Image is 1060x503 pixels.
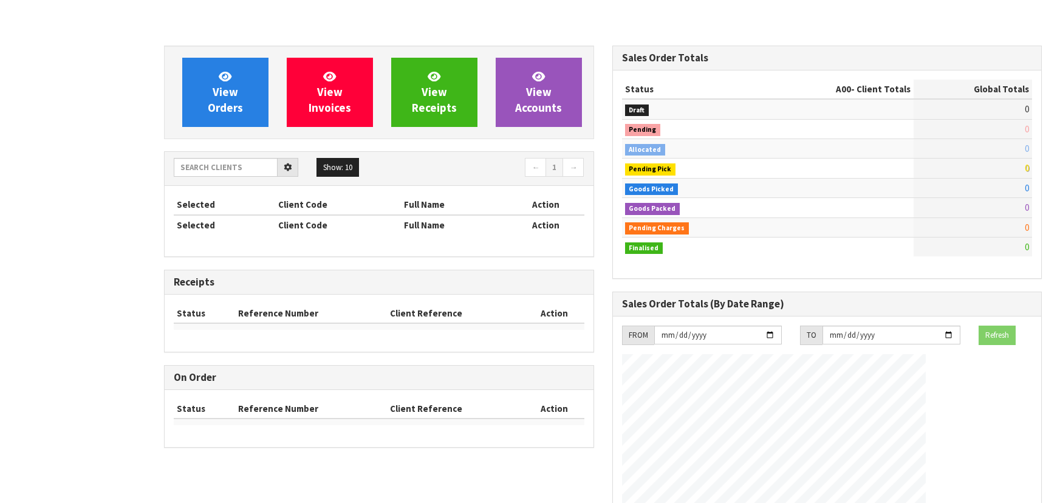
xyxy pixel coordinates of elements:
span: Allocated [625,144,666,156]
span: View Orders [208,69,243,115]
th: Action [508,195,584,214]
th: Full Name [401,195,508,214]
th: Action [525,304,584,323]
th: Status [622,80,757,99]
a: ViewOrders [182,58,268,127]
div: TO [800,326,822,345]
span: Draft [625,104,649,117]
span: 0 [1025,202,1029,213]
th: Client Reference [387,304,525,323]
a: ViewReceipts [391,58,477,127]
span: Goods Packed [625,203,680,215]
span: Pending [625,124,661,136]
span: View Invoices [309,69,351,115]
th: Client Code [275,215,402,234]
a: → [562,158,584,177]
th: Selected [174,195,275,214]
h3: Receipts [174,276,584,288]
button: Refresh [979,326,1016,345]
span: A00 [836,83,851,95]
a: ← [525,158,546,177]
th: Status [174,304,235,323]
th: Action [525,399,584,419]
th: Client Code [275,195,402,214]
span: View Accounts [515,69,562,115]
span: 0 [1025,143,1029,154]
a: 1 [545,158,563,177]
a: ViewAccounts [496,58,582,127]
th: Client Reference [387,399,525,419]
span: Finalised [625,242,663,255]
th: Full Name [401,215,508,234]
th: Selected [174,215,275,234]
div: FROM [622,326,654,345]
h3: Sales Order Totals [622,52,1033,64]
a: ViewInvoices [287,58,373,127]
th: Action [508,215,584,234]
span: 0 [1025,162,1029,174]
nav: Page navigation [388,158,584,179]
span: 0 [1025,123,1029,135]
span: Goods Picked [625,183,679,196]
h3: Sales Order Totals (By Date Range) [622,298,1033,310]
th: - Client Totals [757,80,914,99]
h3: On Order [174,372,584,383]
th: Global Totals [914,80,1032,99]
th: Reference Number [235,304,387,323]
span: View Receipts [412,69,457,115]
span: 0 [1025,182,1029,194]
th: Reference Number [235,399,387,419]
span: Pending Charges [625,222,689,234]
input: Search clients [174,158,278,177]
span: 0 [1025,222,1029,233]
span: Pending Pick [625,163,676,176]
th: Status [174,399,235,419]
span: 0 [1025,241,1029,253]
button: Show: 10 [316,158,359,177]
span: 0 [1025,103,1029,115]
